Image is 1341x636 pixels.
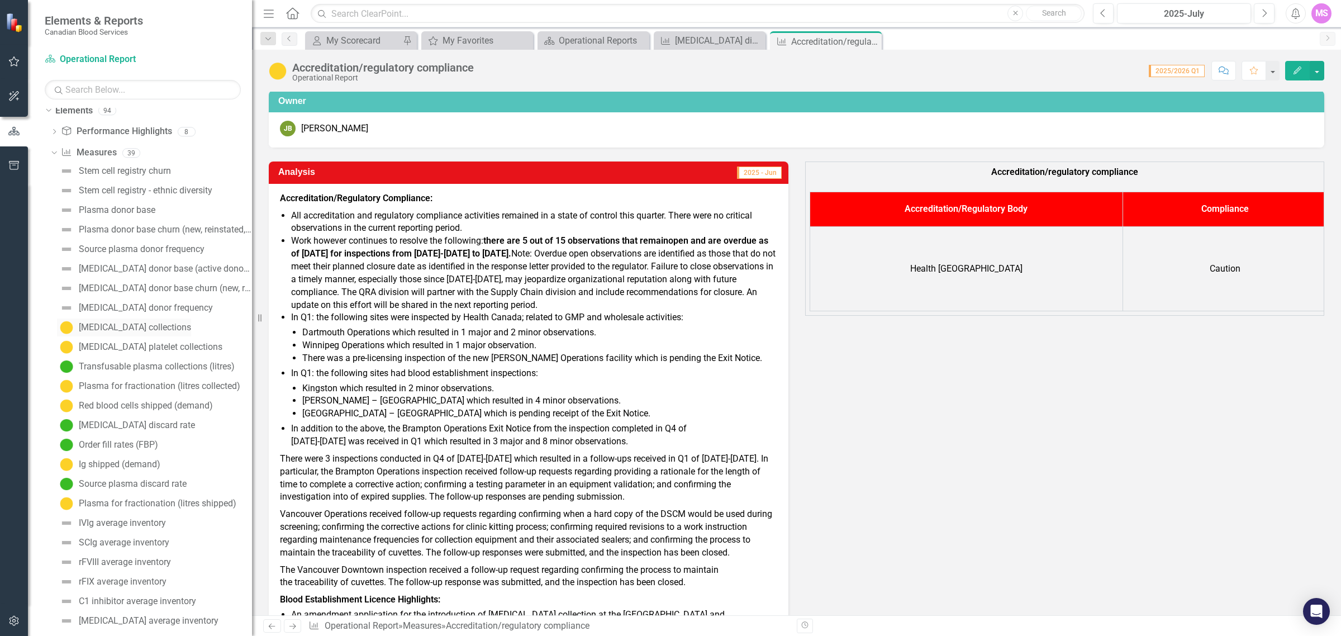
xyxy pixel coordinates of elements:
[311,4,1085,23] input: Search ClearPoint...
[280,506,777,561] p: Vancouver Operations received follow-up requests regarding confirming when a hard copy of the DSC...
[1303,598,1330,625] div: Open Intercom Messenger
[905,203,1028,214] strong: Accreditation/Regulatory Body
[60,301,73,315] img: Not Defined
[1311,3,1332,23] button: MS
[57,338,222,356] a: [MEDICAL_DATA] platelet collections
[79,401,213,411] div: Red blood cells shipped (demand)
[60,184,73,197] img: Not Defined
[79,440,158,450] div: Order fill rates (FBP)
[291,609,777,634] li: An amendment application for the introduction of [MEDICAL_DATA] collection at the [GEOGRAPHIC_DAT...
[60,399,73,412] img: Caution
[278,96,1319,106] h3: Owner
[302,395,777,407] li: [PERSON_NAME] – [GEOGRAPHIC_DATA] which resulted in 4 minor observations.
[291,235,777,311] li: Work however continues to resolve the following: Note: Overdue open observations are identified a...
[1201,203,1249,214] strong: Compliance
[60,614,73,628] img: Not Defined
[60,497,73,510] img: Caution
[991,167,1138,177] strong: Accreditation/regulatory compliance
[60,321,73,334] img: Caution
[424,34,530,48] a: My Favorites
[79,577,167,587] div: rFIX average inventory
[122,148,140,158] div: 39
[60,164,73,178] img: Not Defined
[60,438,73,452] img: On Target
[79,538,169,548] div: SCIg average inventory
[1123,226,1328,311] td: Caution
[57,377,240,395] a: Plasma for fractionation (litres collected)
[57,358,235,376] a: Transfusable plasma collections (litres)
[57,475,187,493] a: Source plasma discard rate
[79,244,205,254] div: Source plasma donor frequency
[308,34,400,48] a: My Scorecard
[60,203,73,217] img: Not Defined
[278,167,503,177] h3: Analysis
[280,193,432,203] strong: Accreditation/Regulatory Compliance:
[57,182,212,200] a: Stem cell registry - ethnic diversity
[280,121,296,136] div: JB
[540,34,646,48] a: Operational Reports
[280,594,440,605] strong: Blood Establishment Licence Highlights:
[910,263,1023,274] span: Health [GEOGRAPHIC_DATA]
[57,397,213,415] a: Red blood cells shipped (demand)
[1121,7,1247,21] div: 2025-July
[57,162,171,180] a: Stem cell registry churn
[302,407,777,420] li: [GEOGRAPHIC_DATA] – [GEOGRAPHIC_DATA] which is pending receipt of the Exit Notice.
[737,167,782,179] span: 2025 - Jun
[60,556,73,569] img: Not Defined
[57,573,167,591] a: rFIX average inventory
[57,553,171,571] a: rFVIII average inventory
[302,382,777,395] li: Kingston which resulted in 2 minor observations.
[57,495,236,512] a: Plasma for fractionation (litres shipped)
[60,340,73,354] img: Caution
[45,53,184,66] a: Operational Report
[79,303,213,313] div: [MEDICAL_DATA] donor frequency
[57,279,252,297] a: [MEDICAL_DATA] donor base churn (new, reinstated, lapsed)
[79,225,252,235] div: Plasma donor base churn (new, reinstated, lapsed)
[79,499,236,509] div: Plasma for fractionation (litres shipped)
[79,342,222,352] div: [MEDICAL_DATA] platelet collections
[57,436,158,454] a: Order fill rates (FBP)
[60,516,73,530] img: Not Defined
[302,339,777,352] li: Winnipeg Operations which resulted in 1 major observation.
[1026,6,1082,21] button: Search
[403,620,441,631] a: Measures
[5,12,25,32] img: ClearPoint Strategy
[57,299,213,317] a: [MEDICAL_DATA] donor frequency
[483,235,668,246] strong: there are 5 out of 15 observations that remain
[60,536,73,549] img: Not Defined
[60,262,73,276] img: Not Defined
[291,311,777,364] li: In Q1: the following sites were inspected by Health Canada; related to GMP and wholesale activities:
[325,620,398,631] a: Operational Report
[57,612,218,630] a: [MEDICAL_DATA] average inventory
[57,201,155,219] a: Plasma donor base
[301,122,368,135] div: [PERSON_NAME]
[1149,65,1205,77] span: 2025/2026 Q1
[1117,3,1251,23] button: 2025-July
[291,367,777,420] li: In Q1: the following sites had blood establishment inspections:
[79,322,191,333] div: [MEDICAL_DATA] collections
[61,146,116,159] a: Measures
[292,74,474,82] div: Operational Report
[45,80,241,99] input: Search Below...
[308,620,788,633] div: » »
[98,106,116,115] div: 94
[291,210,777,235] li: All accreditation and regulatory compliance activities remained in a state of control this quarte...
[45,14,143,27] span: Elements & Reports
[302,352,777,365] li: There was a pre-licensing inspection of the new [PERSON_NAME] Operations facility which is pendin...
[60,282,73,295] img: Not Defined
[79,459,160,469] div: Ig shipped (demand)
[79,362,235,372] div: Transfusable plasma collections (litres)
[60,575,73,588] img: Not Defined
[60,458,73,471] img: Caution
[79,264,252,274] div: [MEDICAL_DATA] donor base (active donors)
[60,360,73,373] img: On Target
[79,205,155,215] div: Plasma donor base
[79,518,166,528] div: IVIg average inventory
[45,27,143,36] small: Canadian Blood Services
[60,223,73,236] img: Not Defined
[79,596,196,606] div: C1 inhibitor average inventory
[791,35,879,49] div: Accreditation/regulatory compliance
[79,616,218,626] div: [MEDICAL_DATA] average inventory
[60,419,73,432] img: On Target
